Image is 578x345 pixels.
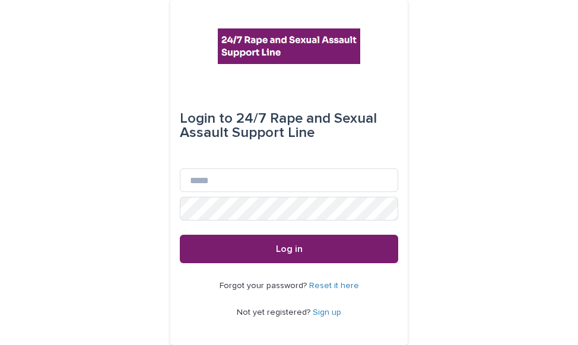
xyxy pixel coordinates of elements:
a: Sign up [313,308,341,317]
img: rhQMoQhaT3yELyF149Cw [218,28,360,64]
span: Forgot your password? [220,282,309,290]
button: Log in [180,235,398,263]
div: 24/7 Rape and Sexual Assault Support Line [180,102,398,149]
a: Reset it here [309,282,359,290]
span: Login to [180,111,233,126]
span: Log in [276,244,303,254]
span: Not yet registered? [237,308,313,317]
